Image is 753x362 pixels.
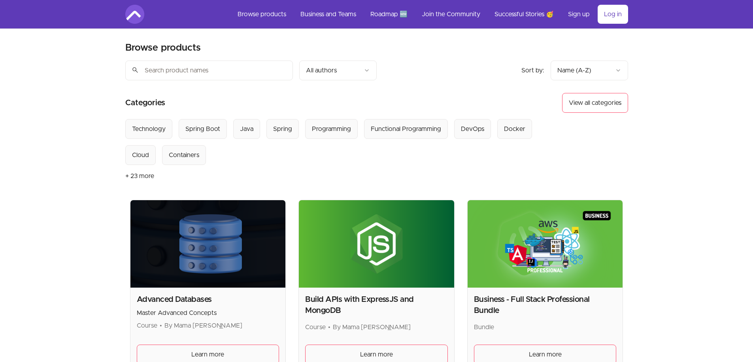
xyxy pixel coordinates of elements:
[562,93,628,113] button: View all categories
[132,124,166,134] div: Technology
[488,5,560,24] a: Successful Stories 🥳
[137,322,157,329] span: Course
[273,124,292,134] div: Spring
[169,150,199,160] div: Containers
[231,5,293,24] a: Browse products
[312,124,351,134] div: Programming
[521,67,544,74] span: Sort by:
[305,294,448,316] h2: Build APIs with ExpressJS and MongoDB
[598,5,628,24] a: Log in
[137,308,279,318] p: Master Advanced Concepts
[137,294,279,305] h2: Advanced Databases
[125,42,201,54] h2: Browse products
[185,124,220,134] div: Spring Boot
[474,324,494,330] span: Bundle
[468,200,623,288] img: Product image for Business - Full Stack Professional Bundle
[125,93,165,113] h2: Categories
[294,5,362,24] a: Business and Teams
[360,350,393,359] span: Learn more
[551,61,628,80] button: Product sort options
[125,61,293,80] input: Search product names
[461,124,484,134] div: DevOps
[328,324,330,330] span: •
[164,322,242,329] span: By Mama [PERSON_NAME]
[299,61,377,80] button: Filter by author
[333,324,411,330] span: By Mama [PERSON_NAME]
[305,324,326,330] span: Course
[562,5,596,24] a: Sign up
[371,124,441,134] div: Functional Programming
[529,350,562,359] span: Learn more
[364,5,414,24] a: Roadmap 🆕
[299,200,454,288] img: Product image for Build APIs with ExpressJS and MongoDB
[130,200,286,288] img: Product image for Advanced Databases
[240,124,253,134] div: Java
[132,150,149,160] div: Cloud
[415,5,487,24] a: Join the Community
[160,322,162,329] span: •
[191,350,224,359] span: Learn more
[231,5,628,24] nav: Main
[132,64,139,76] span: search
[504,124,525,134] div: Docker
[474,294,617,316] h2: Business - Full Stack Professional Bundle
[125,165,154,187] button: + 23 more
[125,5,144,24] img: Amigoscode logo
